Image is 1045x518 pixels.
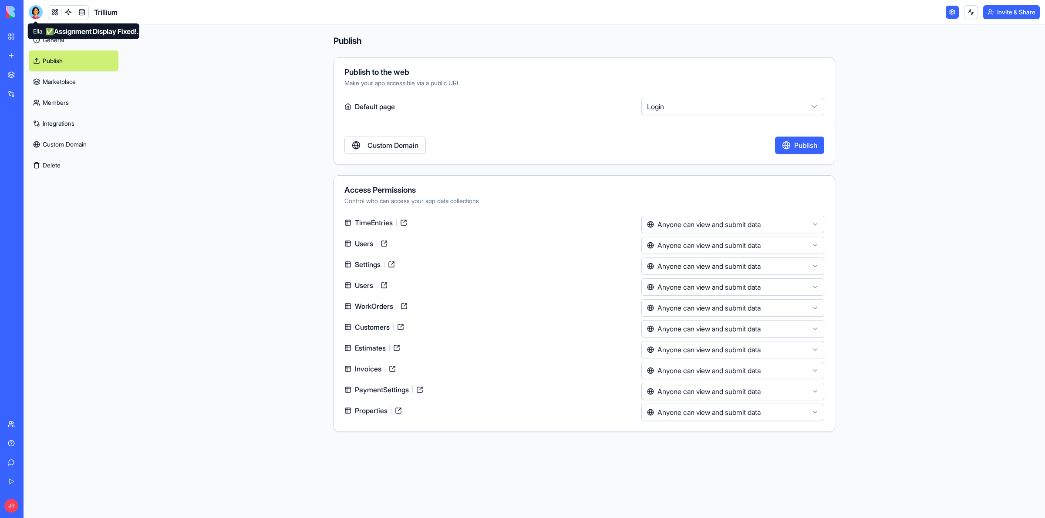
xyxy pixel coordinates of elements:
[983,5,1040,19] button: Invite & Share
[29,30,118,50] a: General
[29,71,118,92] a: Marketplace
[29,155,118,176] button: Delete
[344,137,426,154] a: Custom Domain
[351,301,397,311] span: WorkOrders
[4,499,18,513] span: JR
[351,238,377,249] span: Users
[351,384,412,395] span: PaymentSettings
[29,92,118,113] a: Members
[94,7,118,17] span: Trillium
[344,98,638,115] label: Default page
[775,137,824,154] button: Publish
[344,79,824,87] div: Make your app accessible via a public URL
[351,280,377,291] span: Users
[344,197,824,205] div: Control who can access your app data collections
[334,35,835,47] h4: Publish
[344,186,824,194] div: Access Permissions
[351,364,385,374] span: Invoices
[29,50,118,71] a: Publish
[351,343,389,353] span: Estimates
[29,113,118,134] a: Integrations
[351,217,396,228] span: TimeEntries
[351,259,384,270] span: Settings
[351,322,393,332] span: Customers
[344,68,824,76] div: Publish to the web
[6,6,60,18] img: logo
[351,405,391,416] span: Properties
[29,134,118,155] a: Custom Domain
